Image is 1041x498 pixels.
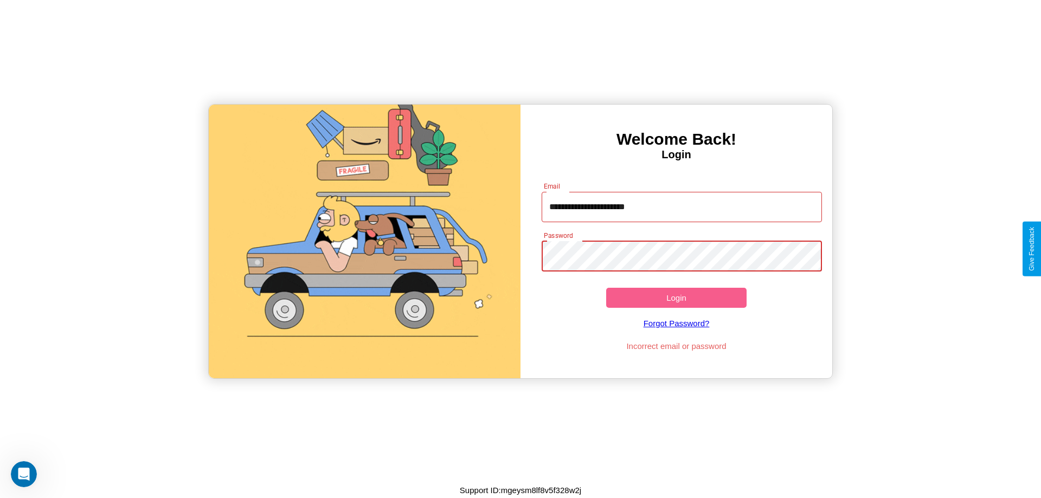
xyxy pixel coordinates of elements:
div: Give Feedback [1028,227,1036,271]
label: Password [544,231,573,240]
iframe: Intercom live chat [11,461,37,487]
button: Login [606,288,747,308]
a: Forgot Password? [536,308,817,339]
p: Support ID: mgeysm8lf8v5f328w2j [460,483,581,497]
label: Email [544,182,561,191]
p: Incorrect email or password [536,339,817,353]
img: gif [209,105,520,378]
h3: Welcome Back! [520,130,832,148]
h4: Login [520,148,832,161]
